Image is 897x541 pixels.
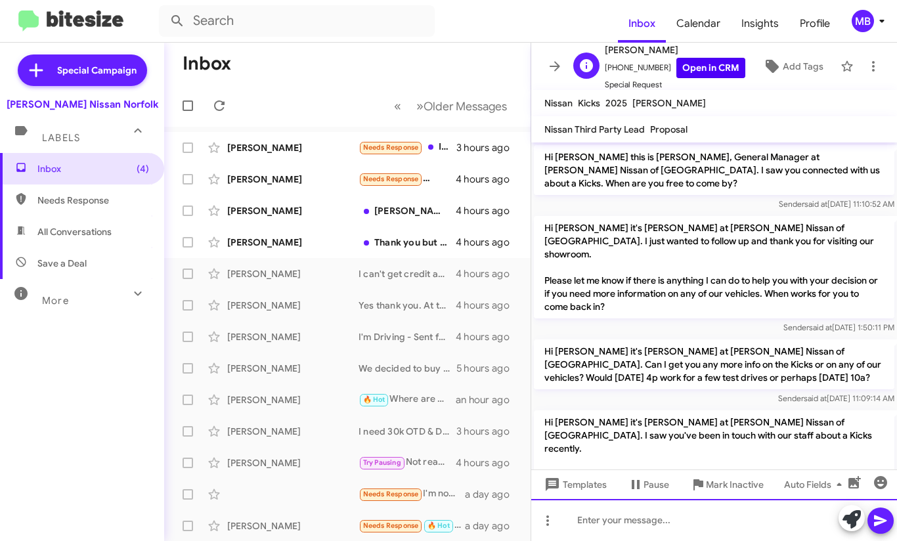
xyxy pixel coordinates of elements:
div: 4 hours ago [456,267,520,280]
div: 4 hours ago [456,456,520,469]
span: Needs Response [363,143,419,152]
span: Labels [42,132,80,144]
div: [PERSON_NAME] [227,393,359,406]
a: Special Campaign [18,54,147,86]
nav: Page navigation example [387,93,515,119]
span: Older Messages [424,99,507,114]
div: No longer in need Thank You [359,171,456,186]
div: I can't get credit approval so [PERSON_NAME] your time and mine. Take to my sales man if you can ... [359,267,456,280]
span: Special Request [605,78,745,91]
p: Hi [PERSON_NAME] it's [PERSON_NAME] at [PERSON_NAME] Nissan of [GEOGRAPHIC_DATA]. I saw you've be... [534,410,894,500]
span: Save a Deal [37,257,87,270]
div: 4 hours ago [456,173,520,186]
button: Next [408,93,515,119]
span: » [416,98,424,114]
div: a day ago [465,519,520,532]
div: Good afternoon [PERSON_NAME] would like OTD numbers on Stock #: SN660023. [359,518,465,533]
span: Sender [DATE] 1:50:11 PM [783,322,894,332]
button: Templates [531,473,617,496]
div: 4 hours ago [456,204,520,217]
span: Kicks [578,97,600,109]
div: Yes thank you. At this time we are not ready to do a trade in with the offer given by your team. [359,299,456,312]
button: Previous [386,93,409,119]
span: said at [809,322,832,332]
p: Hi [PERSON_NAME] it's [PERSON_NAME] at [PERSON_NAME] Nissan of [GEOGRAPHIC_DATA]. I just wanted t... [534,216,894,318]
input: Search [159,5,435,37]
span: (4) [137,162,149,175]
a: Inbox [618,5,666,43]
a: Calendar [666,5,731,43]
div: MB [852,10,874,32]
button: Auto Fields [774,473,858,496]
div: [PERSON_NAME] [227,519,359,532]
div: 3 hours ago [456,141,520,154]
div: [PERSON_NAME] [227,173,359,186]
div: 5 hours ago [456,362,520,375]
span: Sender [DATE] 11:09:14 AM [778,393,894,403]
button: MB [841,10,883,32]
span: More [42,295,69,307]
div: Thank you but this is not a good weekend. Unless you have a 18-20 Infiniti sedan. Thanks anyway. [359,236,456,249]
div: [PERSON_NAME] [227,299,359,312]
span: Proposal [650,123,688,135]
span: Sender [DATE] 11:10:52 AM [779,199,894,209]
div: Where are you located? [359,392,456,407]
div: 4 hours ago [456,236,520,249]
div: [PERSON_NAME] [227,236,359,249]
span: 🔥 Hot [427,521,450,530]
div: We decided to buy the Ariya when the lease expires [359,362,456,375]
span: Try Pausing [363,458,401,467]
span: [PHONE_NUMBER] [605,58,745,78]
div: I think it's out of my price range, sorry to be a bother. Thank you [359,140,456,155]
span: « [394,98,401,114]
a: Profile [789,5,841,43]
div: I'm Driving - Sent from My Car [359,330,456,343]
span: Pause [644,473,669,496]
span: Templates [542,473,607,496]
div: I'm not interested anymore but I do know someone who is. His name is [PERSON_NAME]. His number is... [359,487,465,502]
span: Add Tags [783,54,823,78]
div: I need 30k OTD & Delivered in Silver or preferred Boulder Grey! 3.9% for 84 months and I have Tie... [359,425,456,438]
span: 🔥 Hot [363,395,385,404]
span: Needs Response [363,175,419,183]
span: Nissan Third Party Lead [544,123,645,135]
span: Inbox [37,162,149,175]
div: [PERSON_NAME] [227,267,359,280]
div: [PERSON_NAME] [227,425,359,438]
span: said at [804,393,827,403]
span: Mark Inactive [706,473,764,496]
a: Open in CRM [676,58,745,78]
div: [PERSON_NAME] [227,362,359,375]
div: [PERSON_NAME] Nissan Norfolk [7,98,158,111]
span: Auto Fields [784,473,847,496]
div: Not ready yet. [359,455,456,470]
span: Needs Response [363,521,419,530]
div: [PERSON_NAME], apparently you did not read my response to your previous text. A failure of the au... [359,204,456,217]
div: 3 hours ago [456,425,520,438]
div: an hour ago [456,393,520,406]
span: All Conversations [37,225,112,238]
div: a day ago [465,488,520,501]
h1: Inbox [183,53,231,74]
span: said at [804,199,827,209]
span: [PERSON_NAME] [605,42,745,58]
button: Add Tags [751,54,834,78]
button: Pause [617,473,680,496]
div: [PERSON_NAME] [227,456,359,469]
a: Insights [731,5,789,43]
div: [PERSON_NAME] [227,204,359,217]
div: 4 hours ago [456,299,520,312]
p: Hi [PERSON_NAME] this is [PERSON_NAME], General Manager at [PERSON_NAME] Nissan of [GEOGRAPHIC_DA... [534,145,894,195]
div: 4 hours ago [456,330,520,343]
p: Hi [PERSON_NAME] it's [PERSON_NAME] at [PERSON_NAME] Nissan of [GEOGRAPHIC_DATA]. Can I get you a... [534,339,894,389]
div: [PERSON_NAME] [227,330,359,343]
span: Needs Response [37,194,149,207]
span: 2025 [605,97,627,109]
button: Mark Inactive [680,473,774,496]
span: Special Campaign [57,64,137,77]
span: Needs Response [363,490,419,498]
